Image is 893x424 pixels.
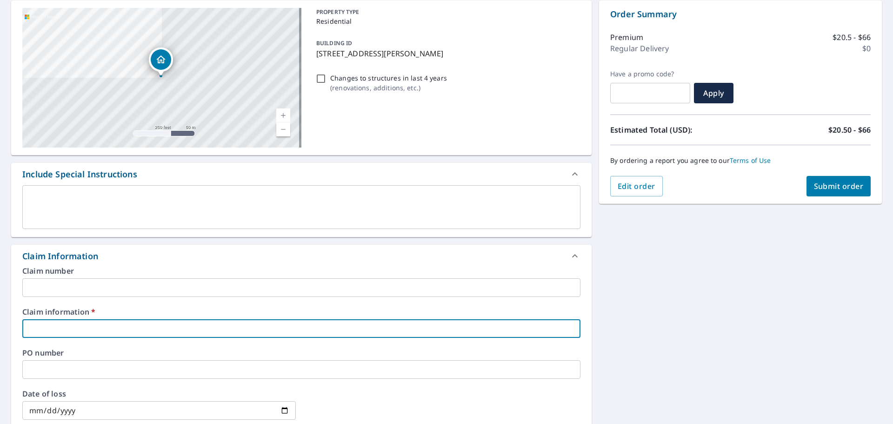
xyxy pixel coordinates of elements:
p: $20.50 - $66 [828,124,871,135]
p: Regular Delivery [610,43,669,54]
button: Edit order [610,176,663,196]
div: Claim Information [11,245,592,267]
p: $0 [862,43,871,54]
span: Apply [701,88,726,98]
label: Claim number [22,267,580,275]
p: ( renovations, additions, etc. ) [330,83,447,93]
p: PROPERTY TYPE [316,8,577,16]
p: Changes to structures in last 4 years [330,73,447,83]
a: Terms of Use [730,156,771,165]
div: Claim Information [22,250,98,262]
button: Apply [694,83,733,103]
p: Order Summary [610,8,871,20]
div: Include Special Instructions [22,168,137,181]
p: By ordering a report you agree to our [610,156,871,165]
span: Edit order [618,181,655,191]
div: Dropped pin, building 1, Residential property, 1126 Bodie Ct Corolla, NC 27927 [149,47,173,76]
label: PO number [22,349,580,357]
div: Include Special Instructions [11,163,592,185]
label: Claim information [22,308,580,316]
p: $20.5 - $66 [833,32,871,43]
p: Residential [316,16,577,26]
label: Date of loss [22,390,296,397]
span: Submit order [814,181,864,191]
button: Submit order [806,176,871,196]
p: [STREET_ADDRESS][PERSON_NAME] [316,48,577,59]
label: Have a promo code? [610,70,690,78]
a: Current Level 17, Zoom In [276,108,290,122]
a: Current Level 17, Zoom Out [276,122,290,136]
p: Premium [610,32,643,43]
p: Estimated Total (USD): [610,124,740,135]
p: BUILDING ID [316,39,352,47]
